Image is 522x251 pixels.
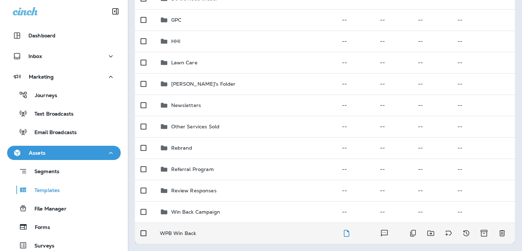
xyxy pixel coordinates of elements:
[28,224,50,231] p: Forms
[380,229,389,236] span: Text
[452,137,515,159] td: --
[374,95,412,116] td: --
[412,116,452,137] td: --
[374,9,412,31] td: --
[424,226,438,240] button: Move to folder
[28,33,55,38] p: Dashboard
[336,159,374,180] td: --
[477,226,491,240] button: Archive
[7,219,121,234] button: Forms
[342,229,351,236] span: Draft
[412,137,452,159] td: --
[452,95,515,116] td: --
[374,159,412,180] td: --
[336,116,374,137] td: --
[452,116,515,137] td: --
[452,73,515,95] td: --
[452,180,515,201] td: --
[336,201,374,223] td: --
[171,38,180,44] p: HHI
[336,73,374,95] td: --
[27,206,66,213] p: File Manager
[452,9,515,31] td: --
[406,226,420,240] button: Duplicate
[29,150,45,156] p: Assets
[336,95,374,116] td: --
[452,201,515,223] td: --
[171,17,181,23] p: GPC
[171,60,197,65] p: Lawn Care
[336,31,374,52] td: --
[7,124,121,139] button: Email Broadcasts
[7,182,121,197] button: Templates
[27,129,77,136] p: Email Broadcasts
[171,81,236,87] p: [PERSON_NAME]'s Folder
[27,187,60,194] p: Templates
[27,169,59,176] p: Segments
[7,146,121,160] button: Assets
[459,226,473,240] button: View Changelog
[452,31,515,52] td: --
[374,31,412,52] td: --
[452,159,515,180] td: --
[441,226,456,240] button: Add tags
[171,124,220,129] p: Other Services Sold
[374,52,412,73] td: --
[495,226,509,240] button: Delete
[374,116,412,137] td: --
[171,188,217,193] p: Review Responses
[7,28,121,43] button: Dashboard
[374,137,412,159] td: --
[374,73,412,95] td: --
[27,243,54,250] p: Surveys
[7,87,121,102] button: Journeys
[7,201,121,216] button: File Manager
[27,111,74,118] p: Text Broadcasts
[7,70,121,84] button: Marketing
[412,159,452,180] td: --
[29,74,54,80] p: Marketing
[7,106,121,121] button: Text Broadcasts
[412,95,452,116] td: --
[171,145,192,151] p: Rebrand
[412,180,452,201] td: --
[171,209,220,215] p: Win Back Campaign
[336,137,374,159] td: --
[28,92,57,99] p: Journeys
[374,180,412,201] td: --
[336,9,374,31] td: --
[412,52,452,73] td: --
[7,164,121,179] button: Segments
[171,102,201,108] p: Newsletters
[336,180,374,201] td: --
[412,73,452,95] td: --
[412,9,452,31] td: --
[7,49,121,63] button: Inbox
[171,166,214,172] p: Referral Program
[28,53,42,59] p: Inbox
[160,230,196,236] p: WPB Win Back
[374,201,412,223] td: --
[412,201,452,223] td: --
[105,4,125,18] button: Collapse Sidebar
[412,31,452,52] td: --
[336,52,374,73] td: --
[452,52,515,73] td: --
